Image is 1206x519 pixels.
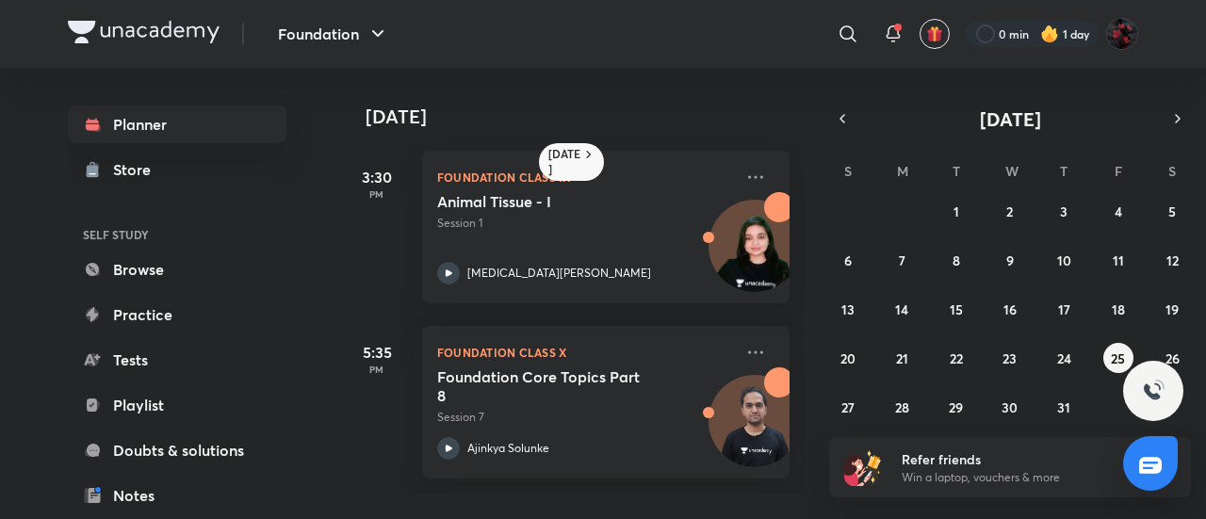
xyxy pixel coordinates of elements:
abbr: July 16, 2025 [1003,300,1017,318]
abbr: July 18, 2025 [1112,300,1125,318]
button: Foundation [267,15,400,53]
a: Doubts & solutions [68,431,286,469]
abbr: July 8, 2025 [953,251,960,269]
p: Ajinkya Solunke [467,440,549,457]
button: July 25, 2025 [1103,343,1133,373]
img: avatar [926,25,943,42]
p: Foundation Class IX [437,166,733,188]
abbr: July 7, 2025 [899,251,905,269]
p: Win a laptop, vouchers & more [902,469,1133,486]
abbr: July 12, 2025 [1166,251,1179,269]
button: July 12, 2025 [1157,245,1187,275]
abbr: July 5, 2025 [1168,203,1176,220]
h5: Foundation Core Topics Part 8 [437,367,672,405]
abbr: July 20, 2025 [840,349,856,367]
button: July 18, 2025 [1103,294,1133,324]
abbr: July 26, 2025 [1165,349,1180,367]
abbr: Tuesday [953,162,960,180]
abbr: Thursday [1060,162,1067,180]
button: July 26, 2025 [1157,343,1187,373]
div: Store [113,158,162,181]
img: referral [844,448,882,486]
button: July 9, 2025 [995,245,1025,275]
a: Company Logo [68,21,220,48]
button: July 4, 2025 [1103,196,1133,226]
img: Avatar [709,385,800,476]
abbr: Saturday [1168,162,1176,180]
a: Planner [68,105,286,143]
button: July 17, 2025 [1049,294,1079,324]
button: July 6, 2025 [833,245,863,275]
button: [DATE] [856,105,1165,132]
abbr: July 22, 2025 [950,349,963,367]
img: Ananya [1106,18,1138,50]
button: July 27, 2025 [833,392,863,422]
button: July 7, 2025 [887,245,917,275]
h5: 5:35 [339,341,415,364]
abbr: July 11, 2025 [1113,251,1124,269]
button: avatar [920,19,950,49]
a: Playlist [68,386,286,424]
abbr: July 3, 2025 [1060,203,1067,220]
abbr: July 27, 2025 [841,398,855,416]
button: July 30, 2025 [995,392,1025,422]
abbr: July 13, 2025 [841,300,855,318]
button: July 13, 2025 [833,294,863,324]
button: July 11, 2025 [1103,245,1133,275]
abbr: July 14, 2025 [895,300,908,318]
abbr: July 23, 2025 [1002,349,1017,367]
button: July 5, 2025 [1157,196,1187,226]
button: July 2, 2025 [995,196,1025,226]
p: Session 7 [437,409,733,426]
button: July 16, 2025 [995,294,1025,324]
abbr: July 31, 2025 [1057,398,1070,416]
abbr: July 25, 2025 [1111,349,1125,367]
a: Notes [68,477,286,514]
abbr: July 28, 2025 [895,398,909,416]
h6: SELF STUDY [68,219,286,251]
a: Store [68,151,286,188]
h5: Animal Tissue - I [437,192,672,211]
button: July 20, 2025 [833,343,863,373]
button: July 23, 2025 [995,343,1025,373]
img: Company Logo [68,21,220,43]
abbr: Friday [1115,162,1122,180]
abbr: July 21, 2025 [896,349,908,367]
p: [MEDICAL_DATA][PERSON_NAME] [467,265,651,282]
p: Foundation Class X [437,341,733,364]
button: July 3, 2025 [1049,196,1079,226]
p: PM [339,364,415,375]
abbr: July 17, 2025 [1058,300,1070,318]
button: July 1, 2025 [941,196,971,226]
h6: Refer friends [902,449,1133,469]
button: July 8, 2025 [941,245,971,275]
abbr: July 4, 2025 [1115,203,1122,220]
abbr: July 30, 2025 [1002,398,1018,416]
h5: 3:30 [339,166,415,188]
button: July 29, 2025 [941,392,971,422]
abbr: July 1, 2025 [953,203,959,220]
button: July 10, 2025 [1049,245,1079,275]
img: Avatar [709,210,800,300]
abbr: July 10, 2025 [1057,251,1071,269]
abbr: July 29, 2025 [949,398,963,416]
abbr: Monday [897,162,908,180]
button: July 24, 2025 [1049,343,1079,373]
abbr: July 15, 2025 [950,300,963,318]
button: July 15, 2025 [941,294,971,324]
a: Tests [68,341,286,379]
abbr: Sunday [844,162,852,180]
h6: [DATE] [548,147,581,177]
p: PM [339,188,415,200]
abbr: Wednesday [1005,162,1019,180]
img: ttu [1142,380,1165,402]
span: [DATE] [980,106,1041,132]
abbr: July 2, 2025 [1006,203,1013,220]
button: July 31, 2025 [1049,392,1079,422]
button: July 21, 2025 [887,343,917,373]
button: July 28, 2025 [887,392,917,422]
p: Session 1 [437,215,733,232]
button: July 22, 2025 [941,343,971,373]
abbr: July 6, 2025 [844,251,852,269]
button: July 19, 2025 [1157,294,1187,324]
